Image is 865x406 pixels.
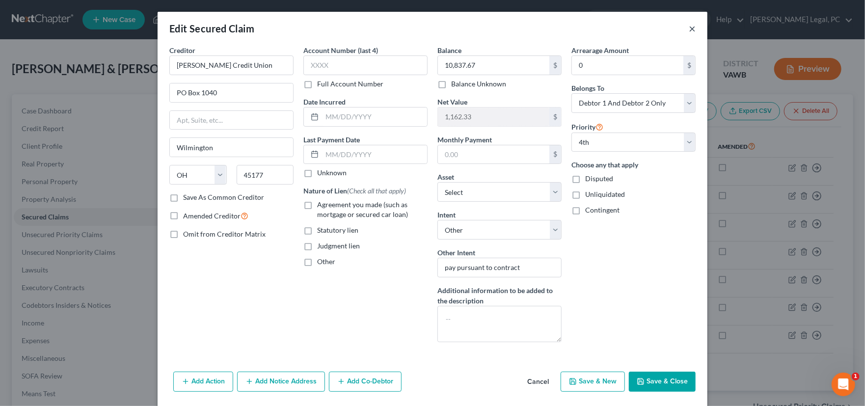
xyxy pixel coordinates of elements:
[572,56,683,75] input: 0.00
[561,372,625,392] button: Save & New
[585,174,613,183] span: Disputed
[322,145,427,164] input: MM/DD/YYYY
[317,226,358,234] span: Statutory lien
[317,257,335,266] span: Other
[437,210,456,220] label: Intent
[183,212,241,220] span: Amended Creditor
[329,372,402,392] button: Add Co-Debtor
[585,206,620,214] span: Contingent
[183,192,264,202] label: Save As Common Creditor
[237,165,294,185] input: Enter zip...
[303,55,428,75] input: XXXX
[169,46,195,54] span: Creditor
[237,372,325,392] button: Add Notice Address
[683,56,695,75] div: $
[832,373,855,396] iframe: Intercom live chat
[183,230,266,238] span: Omit from Creditor Matrix
[173,372,233,392] button: Add Action
[549,108,561,126] div: $
[303,186,406,196] label: Nature of Lien
[317,242,360,250] span: Judgment lien
[437,45,461,55] label: Balance
[437,135,492,145] label: Monthly Payment
[347,187,406,195] span: (Check all that apply)
[437,173,454,181] span: Asset
[571,45,629,55] label: Arrearage Amount
[317,79,383,89] label: Full Account Number
[317,168,347,178] label: Unknown
[303,135,360,145] label: Last Payment Date
[629,372,696,392] button: Save & Close
[852,373,860,380] span: 1
[585,190,625,198] span: Unliquidated
[549,145,561,164] div: $
[303,45,378,55] label: Account Number (last 4)
[437,247,475,258] label: Other Intent
[437,258,562,277] input: Specify...
[571,121,603,133] label: Priority
[451,79,506,89] label: Balance Unknown
[438,56,549,75] input: 0.00
[317,200,408,218] span: Agreement you made (such as mortgage or secured car loan)
[170,138,293,157] input: Enter city...
[571,84,604,92] span: Belongs To
[169,55,294,75] input: Search creditor by name...
[303,97,346,107] label: Date Incurred
[322,108,427,126] input: MM/DD/YYYY
[689,23,696,34] button: ×
[437,285,562,306] label: Additional information to be added to the description
[571,160,696,170] label: Choose any that apply
[438,145,549,164] input: 0.00
[437,97,467,107] label: Net Value
[438,108,549,126] input: 0.00
[549,56,561,75] div: $
[519,373,557,392] button: Cancel
[170,111,293,130] input: Apt, Suite, etc...
[170,83,293,102] input: Enter address...
[169,22,254,35] div: Edit Secured Claim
